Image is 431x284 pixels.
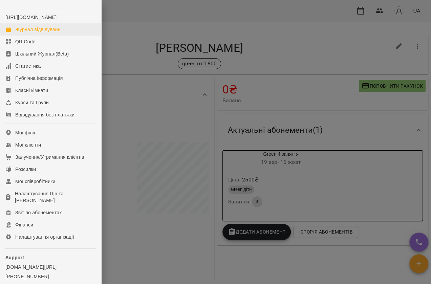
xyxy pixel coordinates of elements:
[15,87,48,94] div: Класні кімнати
[15,75,63,82] div: Публічна інформація
[15,26,60,33] div: Журнал відвідувань
[15,38,36,45] div: QR Code
[15,154,84,160] div: Залучення/Утримання клієнтів
[5,273,96,280] a: [PHONE_NUMBER]
[15,221,33,228] div: Фінанси
[15,63,41,69] div: Статистика
[5,254,96,261] p: Support
[15,129,35,136] div: Мої філії
[5,264,96,270] a: [DOMAIN_NAME][URL]
[15,166,36,173] div: Розсилки
[5,15,57,20] a: [URL][DOMAIN_NAME]
[15,209,62,216] div: Звіт по абонементах
[15,50,69,57] div: Шкільний Журнал(Beta)
[15,99,49,106] div: Курси та Групи
[15,234,74,240] div: Налаштування організації
[15,190,96,204] div: Налаштування Цін та [PERSON_NAME]
[15,141,41,148] div: Мої клієнти
[15,111,74,118] div: Відвідування без платіжки
[15,178,56,185] div: Мої співробітники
